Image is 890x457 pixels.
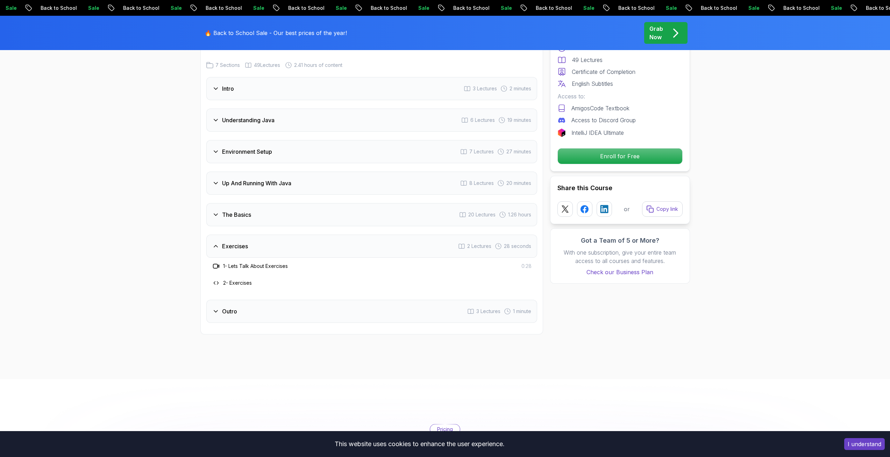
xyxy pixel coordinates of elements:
[206,77,537,100] button: Intro3 Lectures 2 minutes
[206,300,537,323] button: Outro3 Lectures 1 minute
[222,210,251,219] h3: The Basics
[117,5,164,12] p: Back to School
[557,183,683,193] h2: Share this Course
[223,279,252,286] h3: 2 - Exercises
[5,436,834,452] div: This website uses cookies to enhance the user experience.
[572,79,613,88] p: English Subtitles
[825,5,847,12] p: Sale
[470,117,495,124] span: 6 Lectures
[513,308,531,315] span: 1 minute
[82,5,104,12] p: Sale
[223,263,288,270] h3: 1 - Lets Talk About Exercises
[222,116,275,124] h3: Understanding Java
[282,5,329,12] p: Back to School
[473,85,497,92] span: 3 Lectures
[468,211,496,218] span: 20 Lectures
[247,5,269,12] p: Sale
[557,148,683,164] button: Enroll for Free
[467,243,491,250] span: 2 Lectures
[506,180,531,187] span: 20 minutes
[199,5,247,12] p: Back to School
[642,201,683,217] button: Copy link
[164,5,187,12] p: Sale
[222,307,237,316] h3: Outro
[777,5,825,12] p: Back to School
[660,5,682,12] p: Sale
[572,56,603,64] p: 49 Lectures
[206,235,537,258] button: Exercises2 Lectures 28 seconds
[571,104,629,112] p: AmigosCode Textbook
[577,5,599,12] p: Sale
[254,62,280,69] span: 49 Lectures
[844,438,885,450] button: Accept cookies
[206,172,537,195] button: Up And Running With Java8 Lectures 20 minutes
[656,206,678,213] p: Copy link
[206,203,537,226] button: The Basics20 Lectures 1.26 hours
[529,5,577,12] p: Back to School
[557,248,683,265] p: With one subscription, give your entire team access to all courses and features.
[364,5,412,12] p: Back to School
[222,242,248,250] h3: Exercises
[215,62,240,69] span: 7 Sections
[506,148,531,155] span: 27 minutes
[742,5,764,12] p: Sale
[222,179,291,187] h3: Up And Running With Java
[510,85,531,92] span: 2 minutes
[557,129,566,137] img: jetbrains logo
[612,5,660,12] p: Back to School
[437,426,453,433] p: Pricing
[508,211,531,218] span: 1.26 hours
[222,84,234,93] h3: Intro
[294,62,342,69] span: 2.41 hours of content
[447,5,494,12] p: Back to School
[649,25,663,41] p: Grab Now
[494,5,517,12] p: Sale
[476,308,500,315] span: 3 Lectures
[521,263,532,270] span: 0:28
[624,205,630,213] p: or
[206,109,537,132] button: Understanding Java6 Lectures 19 minutes
[412,5,434,12] p: Sale
[206,140,537,163] button: Environment Setup7 Lectures 27 minutes
[557,92,683,101] p: Access to:
[571,116,636,124] p: Access to Discord Group
[572,68,635,76] p: Certificate of Completion
[222,147,272,156] h3: Environment Setup
[205,29,347,37] p: 🔥 Back to School Sale - Our best prices of the year!
[469,148,494,155] span: 7 Lectures
[329,5,352,12] p: Sale
[507,117,531,124] span: 19 minutes
[557,268,683,276] a: Check our Business Plan
[557,236,683,245] h3: Got a Team of 5 or More?
[469,180,494,187] span: 8 Lectures
[695,5,742,12] p: Back to School
[504,243,531,250] span: 28 seconds
[34,5,82,12] p: Back to School
[571,129,624,137] p: IntelliJ IDEA Ultimate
